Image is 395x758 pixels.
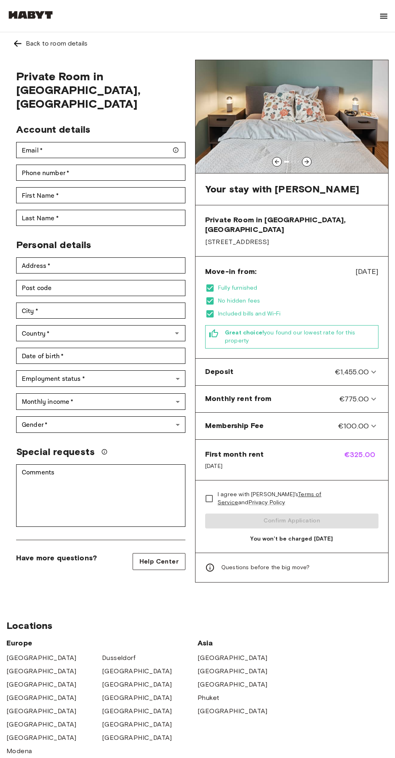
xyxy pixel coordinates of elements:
[16,142,185,158] div: Email
[171,328,183,339] button: Open
[16,239,91,251] span: Personal details
[16,187,185,203] div: First Name
[205,267,256,276] span: Move-in from:
[6,693,77,703] a: [GEOGRAPHIC_DATA]
[102,680,172,689] a: [GEOGRAPHIC_DATA]
[101,449,108,455] svg: We'll do our best to accommodate your request, but please note we can't guarantee it will be poss...
[355,266,378,277] span: [DATE]
[16,303,185,319] div: City
[199,389,385,409] div: Monthly rent from€775.00
[205,367,233,377] span: Deposit
[16,464,185,527] div: Comments
[197,680,268,689] a: [GEOGRAPHIC_DATA]
[205,421,264,431] span: Membership Fee
[6,666,77,676] a: [GEOGRAPHIC_DATA]
[197,666,268,676] a: [GEOGRAPHIC_DATA]
[218,297,378,305] span: No hidden fees
[195,60,388,173] img: Image of the room
[218,310,378,318] span: Included bills and Wi-Fi
[205,462,264,470] span: [DATE]
[197,693,219,703] a: Phuket
[205,394,272,404] span: Monthly rent from
[199,362,385,382] div: Deposit€1,455.00
[205,238,378,246] span: [STREET_ADDRESS]
[102,733,172,743] a: [GEOGRAPHIC_DATA]
[205,449,264,459] span: First month rent
[6,746,32,756] a: Modena
[6,680,77,689] a: [GEOGRAPHIC_DATA]
[338,421,369,431] span: €100.00
[6,11,55,19] img: Habyt
[205,215,378,234] span: Private Room in [GEOGRAPHIC_DATA], [GEOGRAPHIC_DATA]
[26,39,87,48] div: Back to room details
[6,653,77,663] a: [GEOGRAPHIC_DATA]
[102,706,172,716] a: [GEOGRAPHIC_DATA]
[16,69,185,111] span: Private Room in [GEOGRAPHIC_DATA], [GEOGRAPHIC_DATA]
[199,416,385,436] div: Membership Fee€100.00
[339,394,369,404] span: €775.00
[16,123,90,135] span: Account details
[225,329,264,336] b: Great choice!
[205,183,359,195] span: Your stay with [PERSON_NAME]
[102,653,135,663] a: Dusseldorf
[197,653,268,663] a: [GEOGRAPHIC_DATA]
[225,329,375,345] span: you found our lowest rate for this property
[221,564,310,572] span: Questions before the big move?
[102,666,172,676] a: [GEOGRAPHIC_DATA]
[6,620,389,632] span: Locations
[344,449,378,470] span: €325.00
[16,348,185,364] input: Choose date
[139,557,179,566] span: Help Center
[197,706,268,716] a: [GEOGRAPHIC_DATA]
[13,39,23,48] img: Left pointing arrow
[16,257,185,274] div: Address
[133,553,185,570] a: Help Center
[6,638,197,648] span: Europe
[249,499,285,506] a: Privacy Policy
[197,638,293,648] span: Asia
[218,491,372,507] span: I agree with [PERSON_NAME]'s and
[173,147,179,153] svg: Make sure your email is correct — we'll send your booking details there.
[16,210,185,226] div: Last Name
[102,693,172,703] a: [GEOGRAPHIC_DATA]
[218,284,378,292] span: Fully furnished
[16,446,95,458] span: Special requests
[205,535,378,543] span: You won't be charged [DATE]
[6,733,77,743] a: [GEOGRAPHIC_DATA]
[16,165,185,181] div: Phone number
[335,367,369,377] span: €1,455.00
[6,706,77,716] a: [GEOGRAPHIC_DATA]
[6,720,77,729] a: [GEOGRAPHIC_DATA]
[16,553,97,563] span: Have more questions?
[16,280,185,296] div: Post code
[102,720,172,729] a: [GEOGRAPHIC_DATA]
[6,32,389,55] a: Left pointing arrowBack to room details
